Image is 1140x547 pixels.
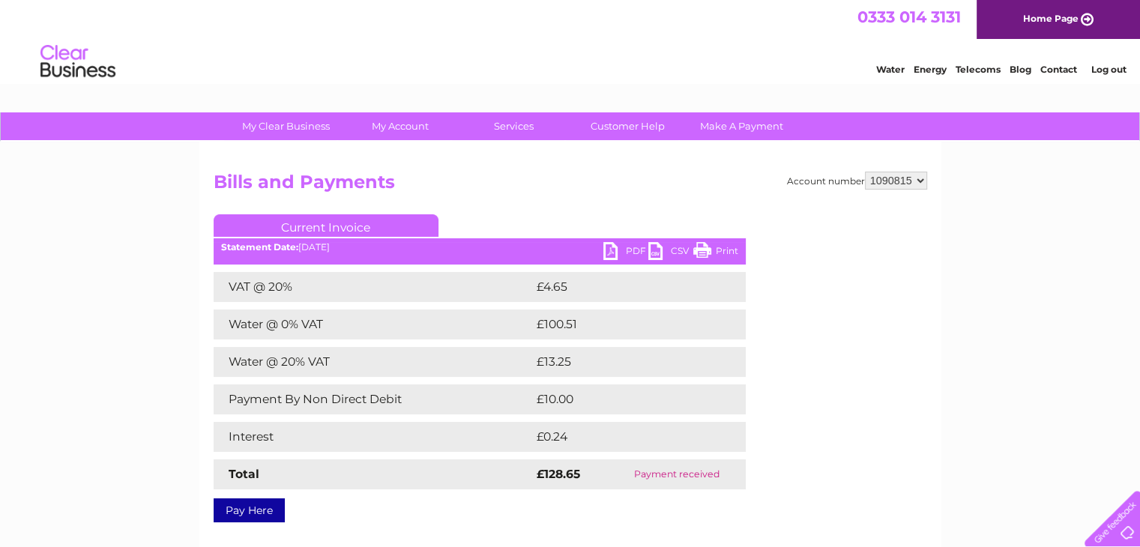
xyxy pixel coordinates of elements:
td: Water @ 0% VAT [214,309,533,339]
td: £100.51 [533,309,717,339]
img: logo.png [40,39,116,85]
a: CSV [648,242,693,264]
td: £10.00 [533,384,715,414]
a: Customer Help [566,112,690,140]
b: Statement Date: [221,241,298,253]
a: Services [452,112,576,140]
a: Log out [1091,64,1126,75]
td: Water @ 20% VAT [214,347,533,377]
a: My Account [338,112,462,140]
td: Payment received [608,459,745,489]
a: Blog [1010,64,1031,75]
a: 0333 014 3131 [857,7,961,26]
div: Clear Business is a trading name of Verastar Limited (registered in [GEOGRAPHIC_DATA] No. 3667643... [217,8,925,73]
h2: Bills and Payments [214,172,927,200]
a: Print [693,242,738,264]
a: My Clear Business [224,112,348,140]
a: Make A Payment [680,112,803,140]
div: Account number [787,172,927,190]
strong: £128.65 [537,467,580,481]
strong: Total [229,467,259,481]
td: £0.24 [533,422,711,452]
div: [DATE] [214,242,746,253]
td: £4.65 [533,272,711,302]
a: Water [876,64,905,75]
td: £13.25 [533,347,714,377]
td: Payment By Non Direct Debit [214,384,533,414]
a: Energy [914,64,947,75]
td: VAT @ 20% [214,272,533,302]
a: Telecoms [956,64,1001,75]
a: Contact [1040,64,1077,75]
td: Interest [214,422,533,452]
a: Current Invoice [214,214,438,237]
a: Pay Here [214,498,285,522]
a: PDF [603,242,648,264]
